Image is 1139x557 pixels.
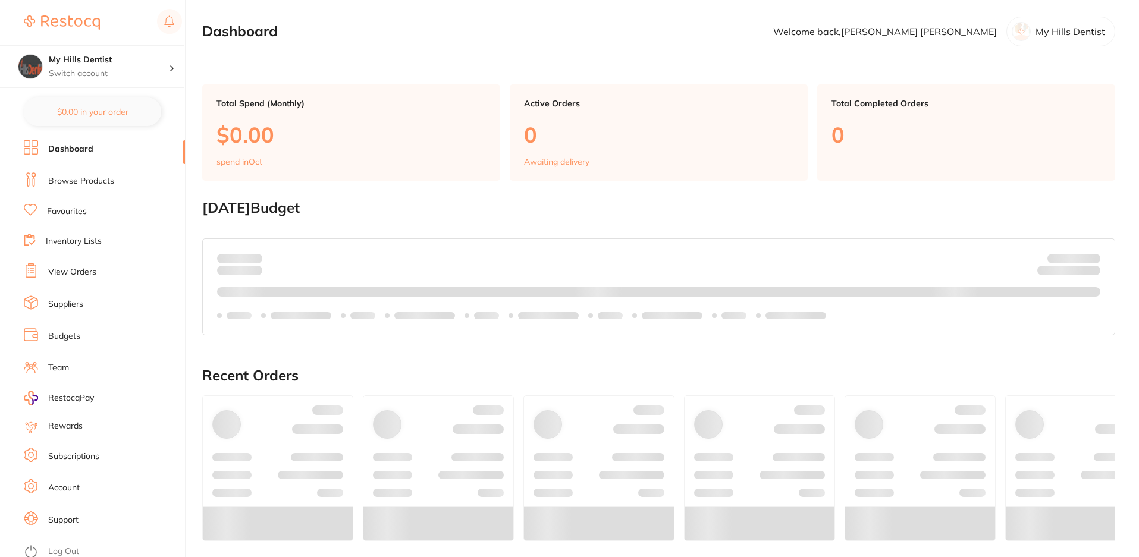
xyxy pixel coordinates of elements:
h4: My Hills Dentist [49,54,169,66]
a: Restocq Logo [24,9,100,36]
a: Subscriptions [48,451,99,462]
p: Awaiting delivery [524,157,589,166]
p: Labels extended [394,311,455,320]
a: Team [48,362,69,374]
span: RestocqPay [48,392,94,404]
p: Budget: [1047,253,1100,263]
p: Labels extended [765,311,826,320]
p: Remaining: [1037,263,1100,278]
p: 0 [524,122,793,147]
h2: [DATE] Budget [202,200,1115,216]
a: Suppliers [48,298,83,310]
strong: $0.00 [1080,268,1100,278]
a: RestocqPay [24,391,94,405]
h2: Dashboard [202,23,278,40]
button: $0.00 in your order [24,97,161,126]
p: Labels [227,311,252,320]
h2: Recent Orders [202,367,1115,384]
p: spend in Oct [216,157,262,166]
strong: $0.00 [241,253,262,263]
a: Support [48,514,79,526]
a: Inventory Lists [46,235,102,247]
p: Total Spend (Monthly) [216,99,486,108]
p: My Hills Dentist [1036,26,1105,37]
p: Labels extended [518,311,579,320]
a: Total Completed Orders0 [817,84,1115,181]
a: Budgets [48,331,80,342]
a: Total Spend (Monthly)$0.00spend inOct [202,84,500,181]
p: 0 [831,122,1101,147]
img: My Hills Dentist [18,55,42,78]
a: Rewards [48,420,83,432]
strong: $NaN [1077,253,1100,263]
p: $0.00 [216,122,486,147]
img: RestocqPay [24,391,38,405]
a: Dashboard [48,143,93,155]
a: Active Orders0Awaiting delivery [510,84,808,181]
img: Restocq Logo [24,15,100,30]
a: View Orders [48,266,96,278]
p: month [217,263,262,278]
p: Spent: [217,253,262,263]
p: Labels [721,311,746,320]
p: Labels [474,311,499,320]
p: Welcome back, [PERSON_NAME] [PERSON_NAME] [773,26,997,37]
p: Labels [598,311,623,320]
a: Account [48,482,80,494]
p: Labels extended [271,311,331,320]
p: Labels extended [642,311,702,320]
p: Switch account [49,68,169,80]
p: Total Completed Orders [831,99,1101,108]
p: Labels [350,311,375,320]
p: Active Orders [524,99,793,108]
a: Favourites [47,206,87,218]
a: Browse Products [48,175,114,187]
